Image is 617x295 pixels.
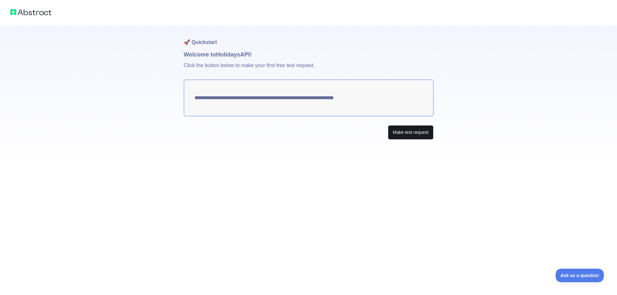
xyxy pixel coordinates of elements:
button: Make test request [388,125,433,140]
h1: 🚀 Quickstart [184,26,434,50]
img: Abstract logo [10,8,51,17]
p: Click the button below to make your first free test request. [184,59,434,80]
iframe: Toggle Customer Support [556,269,604,282]
h1: Welcome to Holidays API! [184,50,434,59]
